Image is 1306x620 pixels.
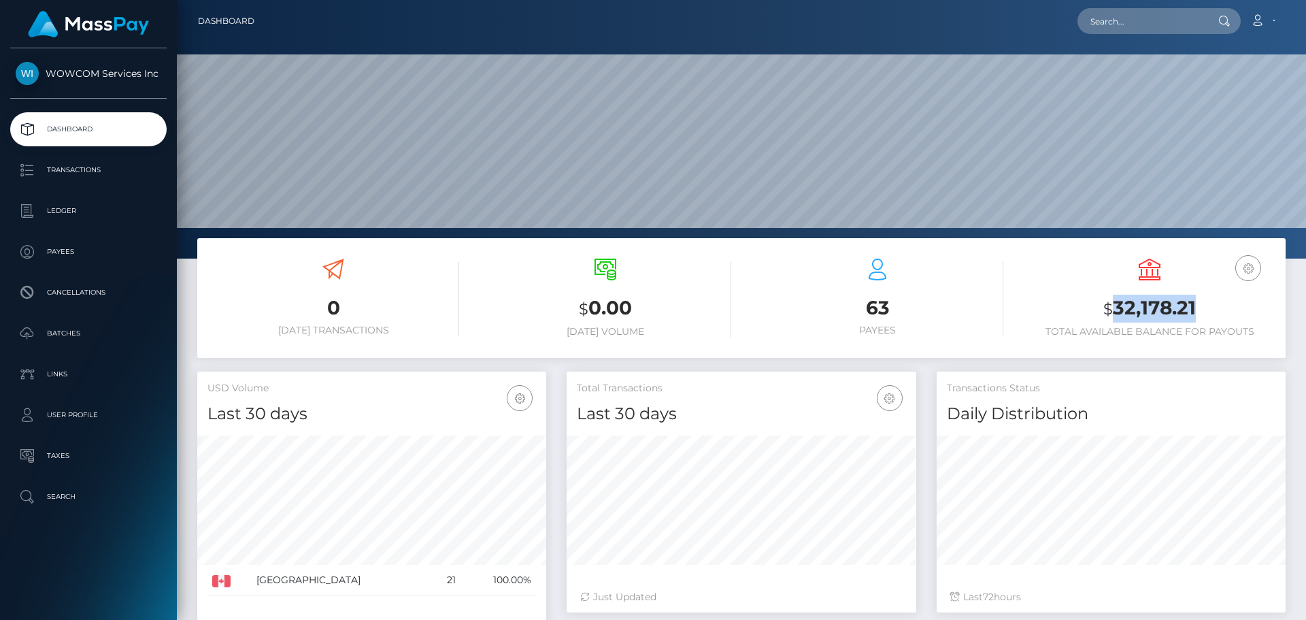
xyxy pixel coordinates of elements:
[1077,8,1205,34] input: Search...
[983,591,994,603] span: 72
[28,11,149,37] img: MassPay Logo
[16,119,161,140] p: Dashboard
[752,295,1003,321] h3: 63
[752,325,1003,336] h6: Payees
[16,323,161,344] p: Batches
[16,201,161,221] p: Ledger
[577,402,905,426] h4: Last 30 days
[461,565,536,596] td: 100.00%
[10,439,167,473] a: Taxes
[10,112,167,146] a: Dashboard
[480,295,731,323] h3: 0.00
[16,242,161,262] p: Payees
[579,299,588,319] small: $
[10,153,167,187] a: Transactions
[16,405,161,425] p: User Profile
[207,402,536,426] h4: Last 30 days
[1103,299,1113,319] small: $
[577,382,905,395] h5: Total Transactions
[198,7,254,35] a: Dashboard
[580,590,902,604] div: Just Updated
[10,276,167,310] a: Cancellations
[10,398,167,432] a: User Profile
[10,194,167,228] a: Ledger
[10,357,167,391] a: Links
[16,364,161,385] p: Links
[480,326,731,338] h6: [DATE] Volume
[947,402,1275,426] h4: Daily Distribution
[10,480,167,514] a: Search
[950,590,1272,604] div: Last hours
[207,382,536,395] h5: USD Volume
[212,575,231,587] img: CA.png
[10,235,167,269] a: Payees
[252,565,432,596] td: [GEOGRAPHIC_DATA]
[207,325,459,336] h6: [DATE] Transactions
[16,160,161,180] p: Transactions
[16,62,39,85] img: WOWCOM Services Inc
[207,295,459,321] h3: 0
[16,446,161,466] p: Taxes
[10,316,167,350] a: Batches
[432,565,461,596] td: 21
[1024,326,1275,338] h6: Total Available Balance for Payouts
[1024,295,1275,323] h3: 32,178.21
[16,282,161,303] p: Cancellations
[16,487,161,507] p: Search
[947,382,1275,395] h5: Transactions Status
[10,67,167,80] span: WOWCOM Services Inc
